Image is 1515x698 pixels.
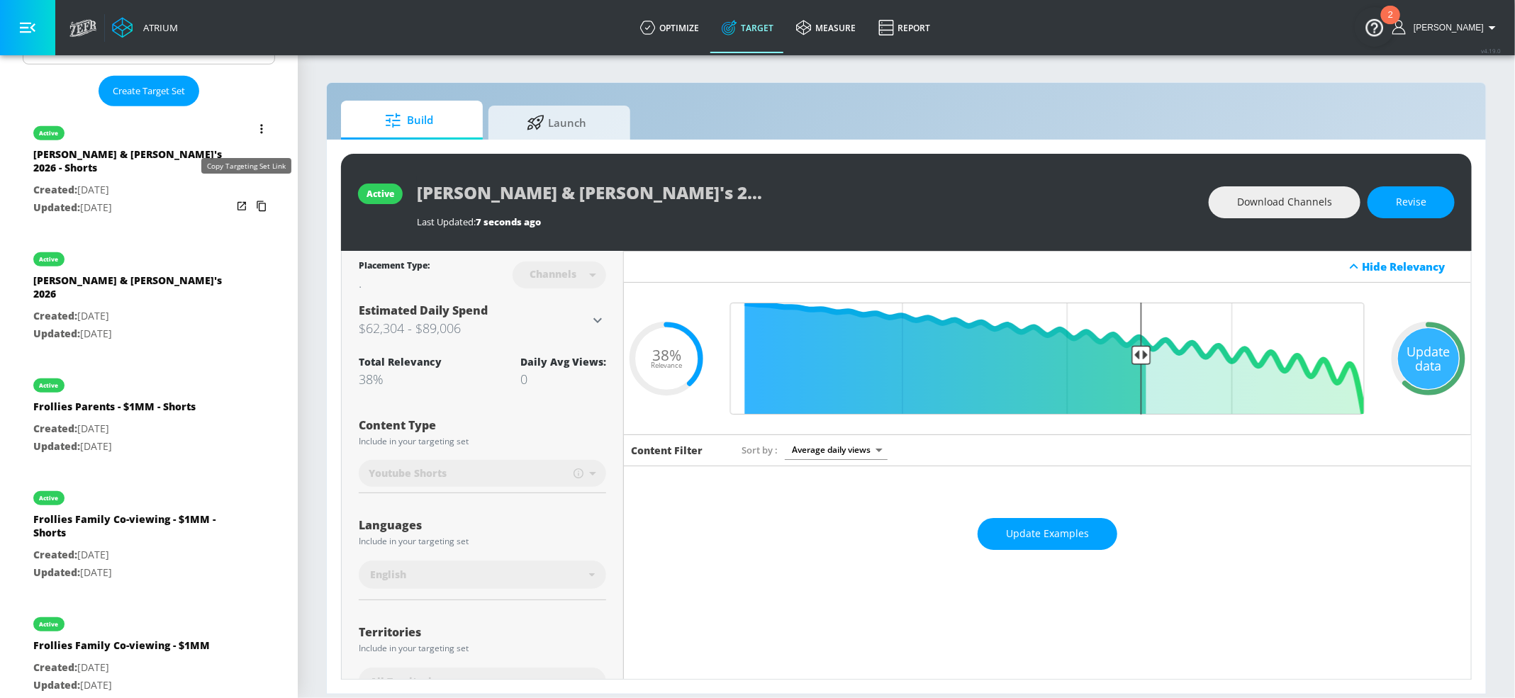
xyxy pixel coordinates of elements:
[1363,259,1463,274] div: Hide Relevancy
[23,477,275,592] div: activeFrollies Family Co-viewing - $1MM - ShortsCreated:[DATE]Updated:[DATE]
[359,668,606,696] div: All Territories
[359,371,442,388] div: 38%
[1006,525,1089,543] span: Update Examples
[359,561,606,589] div: English
[369,466,447,480] span: Youtube Shorts
[33,199,232,217] p: [DATE]
[359,318,589,338] h3: $62,304 - $89,006
[1237,193,1332,211] span: Download Channels
[359,519,606,531] div: Languages
[33,439,80,453] span: Updated:
[1481,47,1501,55] span: v 4.19.0
[978,518,1117,550] button: Update Examples
[520,371,606,388] div: 0
[33,565,80,579] span: Updated:
[520,355,606,368] div: Daily Avg Views:
[33,420,196,438] p: [DATE]
[33,147,232,181] div: [PERSON_NAME] & [PERSON_NAME]'s 2026 - Shorts
[113,83,185,99] span: Create Target Set
[370,675,443,689] span: All Territories
[785,2,867,53] a: measure
[23,112,275,227] div: active[PERSON_NAME] & [PERSON_NAME]'s 2026 - ShortsCreated:[DATE]Updated:[DATE]
[370,568,406,582] span: English
[359,437,606,446] div: Include in your targeting set
[33,274,232,308] div: [PERSON_NAME] & [PERSON_NAME]'s 2026
[23,364,275,466] div: activeFrollies Parents - $1MM - ShortsCreated:[DATE]Updated:[DATE]
[232,196,252,216] button: Open in new window
[417,215,1195,228] div: Last Updated:
[1388,15,1393,33] div: 2
[1396,193,1426,211] span: Revise
[574,467,583,480] span: Includes videos up to 60 seconds, some of which may not be categorized as Shorts.
[367,188,394,200] div: active
[503,106,610,140] span: Launch
[33,309,77,322] span: Created:
[40,382,59,389] div: active
[40,130,59,137] div: active
[99,76,199,106] button: Create Target Set
[33,638,210,659] div: Frollies Family Co-viewing - $1MM
[201,158,291,174] div: Copy Targeting Set Link
[359,537,606,546] div: Include in your targeting set
[33,548,77,561] span: Created:
[23,238,275,353] div: active[PERSON_NAME] & [PERSON_NAME]'s 2026Created:[DATE]Updated:[DATE]
[1398,328,1459,389] div: Update data
[40,256,59,263] div: active
[40,621,59,628] div: active
[785,440,888,459] div: Average daily views
[1408,23,1484,33] span: login as: rachel.berman@zefr.com
[33,308,232,325] p: [DATE]
[40,495,59,502] div: active
[1368,186,1455,218] button: Revise
[359,259,430,274] div: Placement Type:
[138,21,178,34] div: Atrium
[33,438,196,456] p: [DATE]
[867,2,941,53] a: Report
[359,355,442,368] div: Total Relevancy
[33,327,80,340] span: Updated:
[359,303,488,318] span: Estimated Daily Spend
[33,400,196,420] div: Frollies Parents - $1MM - Shorts
[359,303,606,338] div: Estimated Daily Spend$62,304 - $89,006
[359,644,606,653] div: Include in your targeting set
[476,215,541,228] span: 7 seconds ago
[355,103,463,137] span: Build
[1209,186,1360,218] button: Download Channels
[33,201,80,214] span: Updated:
[359,420,606,431] div: Content Type
[1355,7,1394,47] button: Open Resource Center, 2 new notifications
[631,444,703,457] h6: Content Filter
[522,268,583,280] div: Channels
[651,362,682,369] span: Relevance
[710,2,785,53] a: Target
[624,251,1471,283] div: Hide Relevancy
[33,183,77,196] span: Created:
[652,347,681,362] span: 38%
[33,564,232,582] p: [DATE]
[359,626,606,638] div: Territories
[629,2,710,53] a: optimize
[112,17,178,38] a: Atrium
[33,181,232,199] p: [DATE]
[33,677,210,694] p: [DATE]
[33,660,77,674] span: Created:
[723,303,1372,415] input: Final Threshold
[1392,19,1501,36] button: [PERSON_NAME]
[33,512,232,546] div: Frollies Family Co-viewing - $1MM - Shorts
[33,659,210,677] p: [DATE]
[33,325,232,343] p: [DATE]
[742,444,778,456] span: Sort by
[33,422,77,435] span: Created:
[33,546,232,564] p: [DATE]
[33,678,80,692] span: Updated:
